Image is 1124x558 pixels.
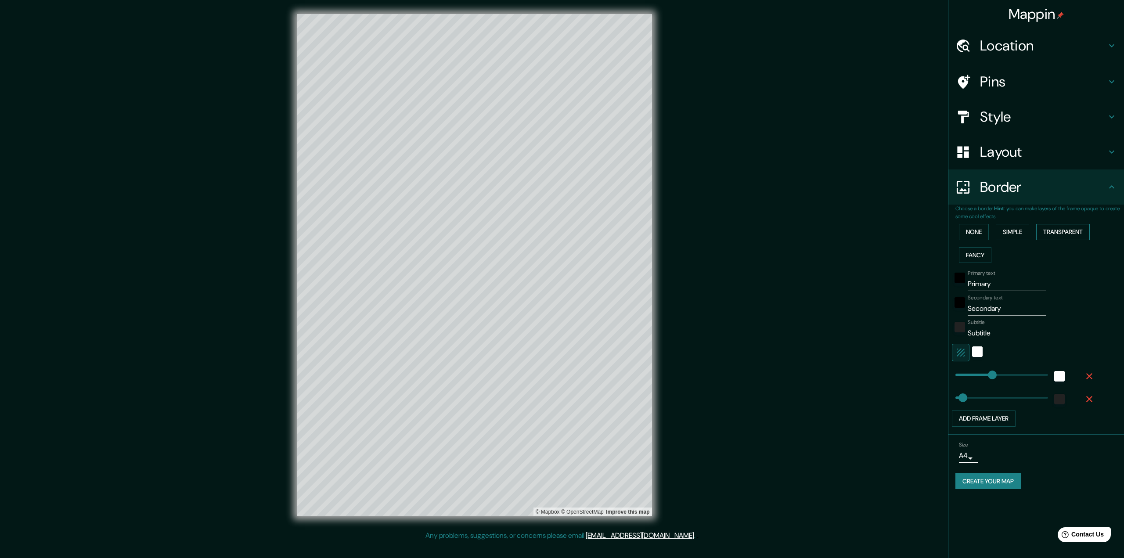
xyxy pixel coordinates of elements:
div: Style [948,99,1124,134]
a: Mapbox [536,509,560,515]
a: OpenStreetMap [561,509,604,515]
h4: Pins [980,73,1106,90]
a: Map feedback [606,509,649,515]
div: . [695,530,697,541]
h4: Border [980,178,1106,196]
h4: Style [980,108,1106,126]
button: color-222222 [955,322,965,332]
button: black [955,273,965,283]
button: None [959,224,989,240]
button: Add frame layer [952,410,1016,427]
button: Fancy [959,247,991,263]
div: Location [948,28,1124,63]
button: white [972,346,983,357]
div: Pins [948,64,1124,99]
button: color-222222 [1054,394,1065,404]
p: Any problems, suggestions, or concerns please email . [425,530,695,541]
iframe: Help widget launcher [1046,524,1114,548]
div: Border [948,169,1124,205]
h4: Mappin [1009,5,1064,23]
button: Transparent [1036,224,1090,240]
h4: Layout [980,143,1106,161]
button: Simple [996,224,1029,240]
div: . [697,530,699,541]
label: Subtitle [968,319,985,326]
div: Layout [948,134,1124,169]
p: Choose a border. : you can make layers of the frame opaque to create some cool effects. [955,205,1124,220]
div: A4 [959,449,978,463]
button: white [1054,371,1065,382]
label: Primary text [968,270,995,277]
b: Hint [994,205,1004,212]
label: Size [959,441,968,448]
button: Create your map [955,473,1021,490]
img: pin-icon.png [1057,12,1064,19]
button: black [955,297,965,308]
h4: Location [980,37,1106,54]
a: [EMAIL_ADDRESS][DOMAIN_NAME] [586,531,694,540]
label: Secondary text [968,294,1003,302]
